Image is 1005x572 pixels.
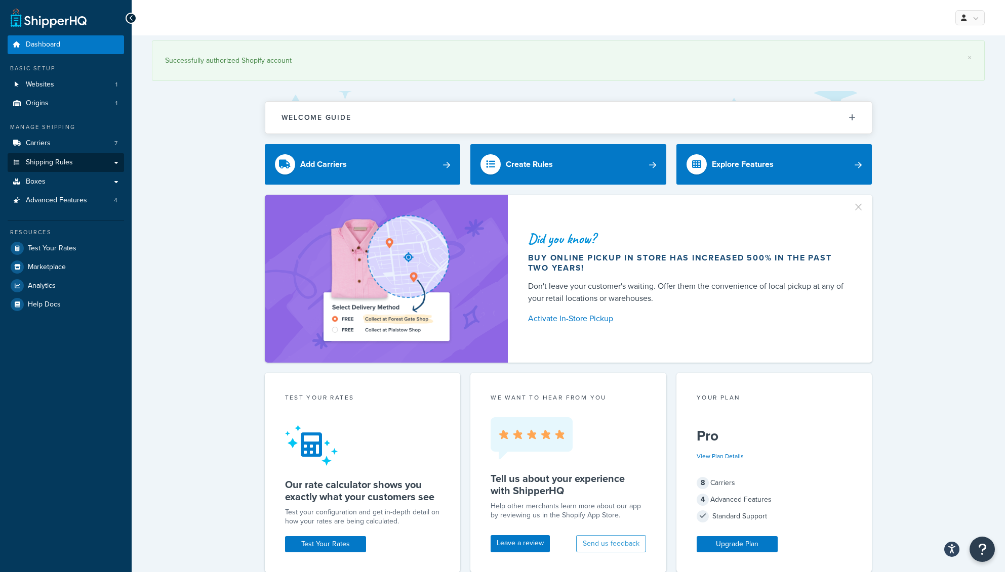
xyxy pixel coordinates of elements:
[8,153,124,172] a: Shipping Rules
[8,258,124,276] a: Marketplace
[28,300,61,309] span: Help Docs
[712,157,774,171] div: Explore Features
[676,144,872,185] a: Explore Features
[285,478,440,503] h5: Our rate calculator shows you exactly what your customers see
[697,494,709,506] span: 4
[506,157,553,171] div: Create Rules
[265,102,872,134] button: Welcome Guide
[491,393,646,402] p: we want to hear from you
[697,493,852,507] div: Advanced Features
[697,536,778,552] a: Upgrade Plan
[285,536,366,552] a: Test Your Rates
[8,64,124,73] div: Basic Setup
[8,191,124,210] a: Advanced Features4
[28,263,66,272] span: Marketplace
[285,508,440,526] div: Test your configuration and get in-depth detail on how your rates are being calculated.
[491,535,550,552] a: Leave a review
[528,253,848,273] div: Buy online pickup in store has increased 500% in the past two years!
[697,477,709,489] span: 8
[28,244,76,253] span: Test Your Rates
[295,210,478,347] img: ad-shirt-map-b0359fc47e01cab431d101c4b569394f6a03f54285957d908178d52f29eb9668.png
[8,75,124,94] li: Websites
[114,196,117,205] span: 4
[26,139,51,148] span: Carriers
[697,393,852,405] div: Your Plan
[528,312,848,326] a: Activate In-Store Pickup
[114,139,117,148] span: 7
[285,393,440,405] div: Test your rates
[8,277,124,295] a: Analytics
[26,99,49,108] span: Origins
[576,535,646,552] button: Send us feedback
[491,472,646,497] h5: Tell us about your experience with ShipperHQ
[28,282,56,290] span: Analytics
[300,157,347,171] div: Add Carriers
[8,35,124,54] a: Dashboard
[26,158,73,167] span: Shipping Rules
[697,428,852,444] h5: Pro
[697,476,852,490] div: Carriers
[8,239,124,257] a: Test Your Rates
[8,172,124,191] a: Boxes
[26,178,46,186] span: Boxes
[265,144,461,185] a: Add Carriers
[528,232,848,246] div: Did you know?
[8,75,124,94] a: Websites1
[115,99,117,108] span: 1
[26,80,54,89] span: Websites
[8,94,124,113] a: Origins1
[8,295,124,314] a: Help Docs
[115,80,117,89] span: 1
[8,134,124,153] a: Carriers7
[528,280,848,304] div: Don't leave your customer's waiting. Offer them the convenience of local pickup at any of your re...
[8,228,124,237] div: Resources
[282,114,351,121] h2: Welcome Guide
[26,196,87,205] span: Advanced Features
[8,123,124,131] div: Manage Shipping
[968,54,972,62] a: ×
[8,134,124,153] li: Carriers
[697,452,744,461] a: View Plan Details
[8,191,124,210] li: Advanced Features
[26,40,60,49] span: Dashboard
[970,537,995,562] button: Open Resource Center
[8,94,124,113] li: Origins
[491,502,646,520] p: Help other merchants learn more about our app by reviewing us in the Shopify App Store.
[697,509,852,523] div: Standard Support
[165,54,972,68] div: Successfully authorized Shopify account
[470,144,666,185] a: Create Rules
